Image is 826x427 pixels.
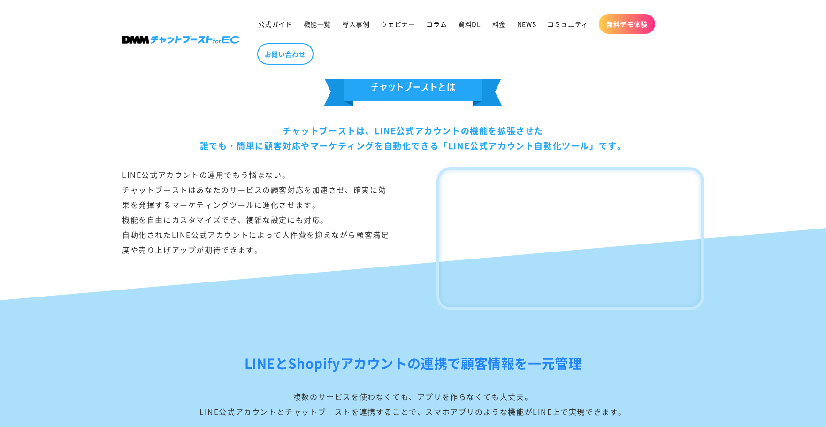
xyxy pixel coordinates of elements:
[337,14,375,34] a: 導入事例
[122,352,704,375] h2: LINEとShopifyアカウントの連携で顧客情報を一元管理
[487,14,512,34] a: 料金
[517,20,536,28] span: NEWS
[324,72,502,106] img: チェットブーストとは
[542,14,594,34] a: コミュニティ
[512,14,542,34] a: NEWS
[342,20,369,28] span: 導入事例
[375,14,421,34] a: ウェビナー
[452,14,486,34] a: 資料DL
[599,14,655,34] a: 無料デモ体験
[426,20,447,28] span: コラム
[265,50,306,58] span: お問い合わせ
[606,20,648,28] span: 無料デモ体験
[492,20,506,28] span: 料金
[252,14,298,34] a: 公式ガイド
[122,389,704,419] div: 複数のサービスを使わなくても、アプリを作らなくても大丈夫。 LINE公式アカウントとチャットブーストを連携することで、スマホアプリのような機能がLINE上で実現できます。
[122,123,704,153] div: チャットブーストは、LINE公式アカウントの機能を拡張させた 誰でも・簡単に顧客対応やマーケティングを自動化できる「LINE公式アカウント自動化ツール」です。
[122,36,239,44] img: 株式会社DMM Boost
[421,14,452,34] a: コラム
[257,43,314,65] a: お問い合わせ
[381,20,415,28] span: ウェビナー
[298,14,337,34] a: 機能一覧
[258,20,292,28] span: 公式ガイド
[304,20,331,28] span: 機能一覧
[547,20,589,28] span: コミュニティ
[458,20,481,28] span: 資料DL
[122,167,390,310] div: LINE公式アカウントの運用でもう悩まない。 チャットブーストはあなたのサービスの顧客対応を加速させ、確実に効果を発揮するマーケティングツールに進化させます。 機能を自由にカスタマイズでき、複雑...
